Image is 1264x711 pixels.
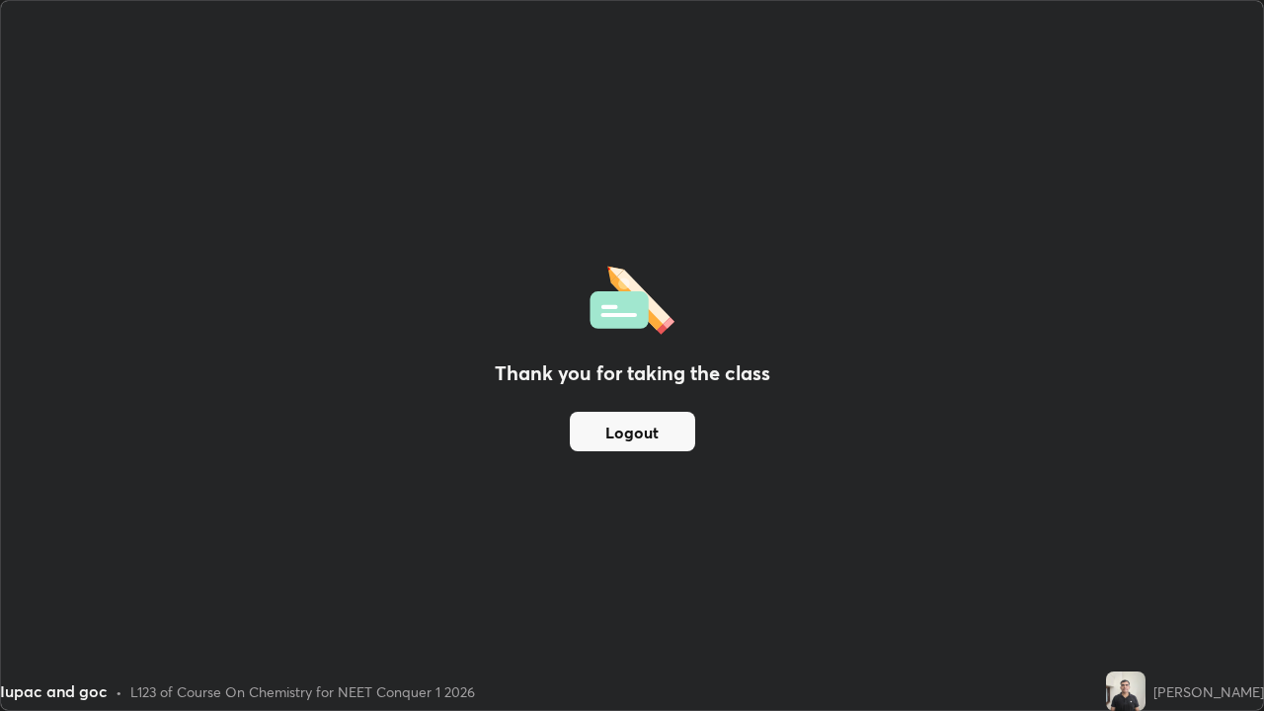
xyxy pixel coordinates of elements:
[1153,681,1264,702] div: [PERSON_NAME]
[116,681,122,702] div: •
[1106,671,1145,711] img: e605a3dd99d141f69910996e3fdb51d1.jpg
[130,681,475,702] div: L123 of Course On Chemistry for NEET Conquer 1 2026
[590,260,674,335] img: offlineFeedback.1438e8b3.svg
[495,358,770,388] h2: Thank you for taking the class
[570,412,695,451] button: Logout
